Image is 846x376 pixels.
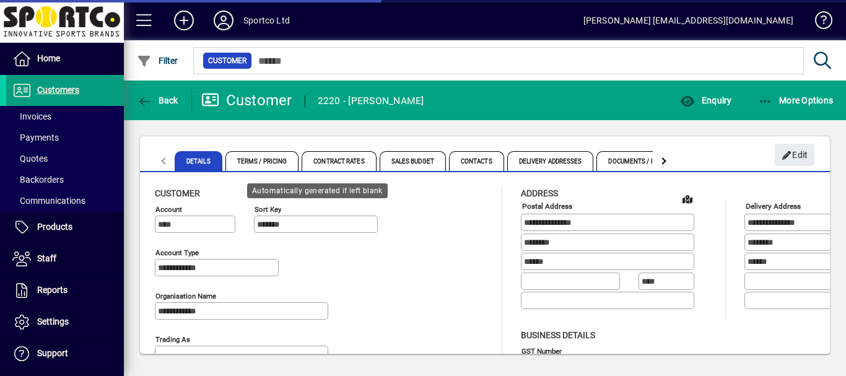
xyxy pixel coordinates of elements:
[155,335,190,344] mat-label: Trading as
[37,317,69,326] span: Settings
[583,11,793,30] div: [PERSON_NAME] [EMAIL_ADDRESS][DOMAIN_NAME]
[137,56,178,66] span: Filter
[6,307,124,338] a: Settings
[208,55,246,67] span: Customer
[596,151,686,171] span: Documents / Images
[37,53,60,63] span: Home
[12,154,48,164] span: Quotes
[12,196,85,206] span: Communications
[37,285,68,295] span: Reports
[449,151,504,171] span: Contacts
[380,151,446,171] span: Sales Budget
[175,151,222,171] span: Details
[521,330,595,340] span: Business details
[12,111,51,121] span: Invoices
[12,133,59,142] span: Payments
[6,190,124,211] a: Communications
[6,43,124,74] a: Home
[37,222,72,232] span: Products
[782,145,808,165] span: Edit
[255,205,281,214] mat-label: Sort key
[243,11,290,30] div: Sportco Ltd
[6,338,124,369] a: Support
[37,253,56,263] span: Staff
[155,292,216,300] mat-label: Organisation name
[12,175,64,185] span: Backorders
[6,275,124,306] a: Reports
[755,89,837,111] button: More Options
[758,95,834,105] span: More Options
[201,90,292,110] div: Customer
[6,243,124,274] a: Staff
[6,127,124,148] a: Payments
[6,148,124,169] a: Quotes
[124,89,192,111] app-page-header-button: Back
[37,85,79,95] span: Customers
[507,151,594,171] span: Delivery Addresses
[302,151,376,171] span: Contract Rates
[204,9,243,32] button: Profile
[134,89,181,111] button: Back
[806,2,831,43] a: Knowledge Base
[137,95,178,105] span: Back
[521,188,558,198] span: Address
[225,151,299,171] span: Terms / Pricing
[521,346,562,355] mat-label: GST Number
[155,205,182,214] mat-label: Account
[155,248,199,257] mat-label: Account Type
[318,91,424,111] div: 2220 - [PERSON_NAME]
[680,95,731,105] span: Enquiry
[678,189,697,209] a: View on map
[775,144,814,166] button: Edit
[155,188,200,198] span: Customer
[6,169,124,190] a: Backorders
[6,212,124,243] a: Products
[247,183,388,198] div: Automatically generated if left blank
[37,348,68,358] span: Support
[677,89,735,111] button: Enquiry
[134,50,181,72] button: Filter
[6,106,124,127] a: Invoices
[164,9,204,32] button: Add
